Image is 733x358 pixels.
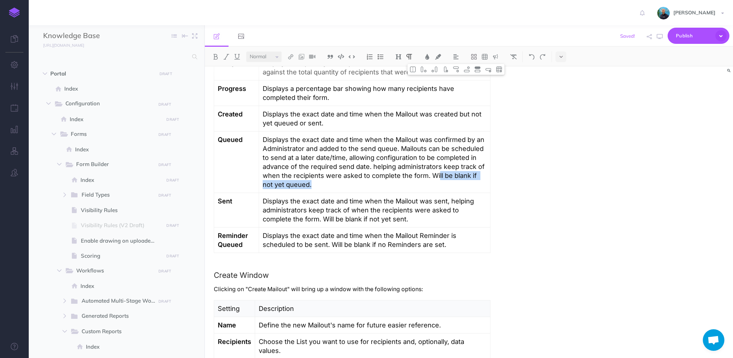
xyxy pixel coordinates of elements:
[263,110,487,128] p: Displays the exact date and time when the Mailout was created but not yet queued or sent.
[9,8,20,18] img: logo-mark.svg
[453,54,459,60] img: Alignment dropdown menu button
[263,231,487,249] p: Displays the exact date and time when the Mailout Reminder is scheduled to be sent. Will be blank...
[81,206,161,215] span: Visibility Rules
[82,191,151,200] span: Field Types
[259,321,487,330] p: Define the new Mailout's name for future easier reference.
[65,99,151,109] span: Configuration
[160,72,172,76] small: DRAFT
[539,54,546,60] img: Redo
[510,54,517,60] img: Clear styles button
[298,54,305,60] img: Add image button
[156,161,174,169] button: DRAFT
[410,66,416,72] img: Toggle cell merge button
[164,252,182,260] button: DRAFT
[263,84,487,102] p: Displays a percentage bar showing how many recipients have completed their form.
[703,329,724,351] div: Open chat
[158,102,171,107] small: DRAFT
[263,135,487,189] p: Displays the exact date and time when the Mailout was confirmed by an Administrator and added to ...
[156,100,174,109] button: DRAFT
[71,130,151,139] span: Forms
[287,54,294,60] img: Link button
[166,254,179,258] small: DRAFT
[29,41,91,49] a: [URL][DOMAIN_NAME]
[81,221,161,230] span: Visibility Rules (V2 Draft)
[218,321,236,329] strong: Name
[158,132,171,137] small: DRAFT
[157,70,175,78] button: DRAFT
[218,136,243,143] strong: Queued
[76,160,151,169] span: Form Builder
[158,193,171,198] small: DRAFT
[156,297,174,306] button: DRAFT
[670,9,719,16] span: [PERSON_NAME]
[668,28,729,44] button: Publish
[164,221,182,230] button: DRAFT
[406,54,412,60] img: Paragraph button
[164,176,182,184] button: DRAFT
[86,343,161,351] span: Index
[81,237,161,245] span: Enable drawing on uploaded / captured image
[214,285,490,294] p: Clicking on "Create Mailout" will bring up a window with the following options:
[82,327,151,336] span: Custom Reports
[464,66,470,72] img: Add row after button
[338,54,344,59] img: Code block button
[80,176,161,184] span: Index
[70,115,161,124] span: Index
[166,178,179,183] small: DRAFT
[442,66,448,72] img: Delete column button
[75,145,161,154] span: Index
[43,50,188,63] input: Search
[80,282,161,290] span: Index
[218,197,232,205] strong: Sent
[212,54,219,60] img: Bold button
[620,33,635,39] span: Saved!
[263,197,487,224] p: Displays the exact date and time when the Mailout was sent, helping administrators keep track of ...
[424,54,430,60] img: Text color button
[218,110,243,118] strong: Created
[166,117,179,122] small: DRAFT
[218,231,250,248] strong: Reminder Queued
[82,312,151,321] span: Generated Reports
[81,252,161,260] span: Scoring
[435,54,441,60] img: Text background color button
[349,54,355,59] img: Inline code button
[309,54,315,60] img: Add video button
[64,84,161,93] span: Index
[158,269,171,274] small: DRAFT
[234,54,240,60] img: Underline button
[166,223,179,228] small: DRAFT
[158,299,171,304] small: DRAFT
[327,54,333,60] img: Blockquote button
[366,54,373,60] img: Ordered list button
[223,54,230,60] img: Italic button
[420,66,427,72] img: Add column Before Merge
[529,54,535,60] img: Undo
[158,162,171,167] small: DRAFT
[676,30,712,41] span: Publish
[474,66,481,72] img: Toggle row header button
[481,54,488,60] img: Create table button
[377,54,384,60] img: Unordered list button
[218,338,251,345] strong: Recipients
[492,54,499,60] img: Callout dropdown menu button
[43,31,128,41] input: Documentation Name
[156,130,174,139] button: DRAFT
[50,69,152,78] span: Portal
[218,304,251,313] p: Setting
[218,84,246,92] strong: Progress
[259,304,487,313] p: Description
[156,267,174,275] button: DRAFT
[496,66,502,72] img: Delete table button
[82,297,162,306] span: Automated Multi-Stage Workflows
[431,66,438,72] img: Add column after merge button
[657,7,670,19] img: 925838e575eb33ea1a1ca055db7b09b0.jpg
[263,59,487,77] p: Displays the quantity of recipients that have completed their form against the total quantity of ...
[453,66,459,72] img: Add row before button
[76,266,151,276] span: Workflows
[164,115,182,124] button: DRAFT
[485,66,492,72] img: Delete row button
[43,43,84,48] small: [URL][DOMAIN_NAME]
[156,191,174,199] button: DRAFT
[214,271,490,279] h3: Create Window
[395,54,402,60] img: Headings dropdown button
